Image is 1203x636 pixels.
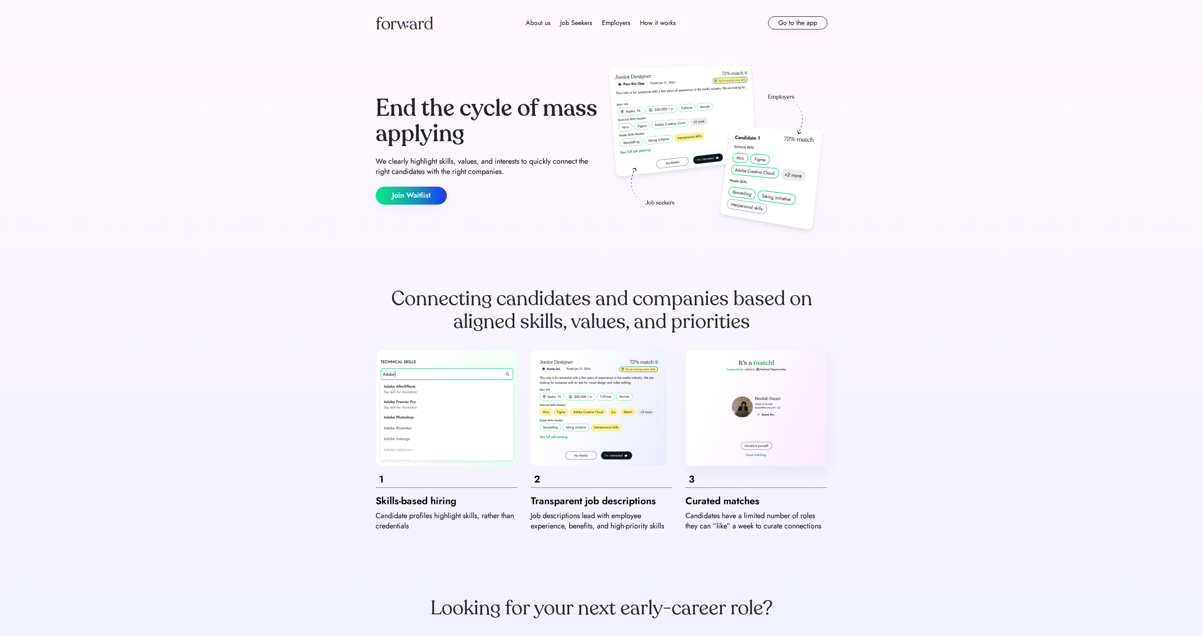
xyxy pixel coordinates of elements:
[376,96,598,146] div: End the cycle of mass applying
[685,350,827,466] img: carousel-3.png
[768,16,827,29] button: Go to the app
[376,187,447,205] button: Join Waitlist
[640,18,676,28] div: How it works
[430,597,773,620] div: Looking for your next early-career role?
[531,350,673,466] img: carousel-2.png
[376,156,598,177] div: We clearly highlight skills, values, and interests to quickly connect the right candidates with t...
[376,16,433,29] img: Forward logo
[685,511,827,531] div: Candidates have a limited number of roles they can “like” a week to curate connections
[376,494,518,507] div: Skills-based hiring
[534,473,669,486] div: 2
[526,18,550,28] div: About us
[689,473,824,486] div: 3
[560,18,592,28] div: Job Seekers
[531,511,673,531] div: Job descriptions lead with employee experience, benefits, and high-priority skills
[602,18,630,28] div: Employers
[376,511,518,531] div: Candidate profiles highlight skills, rather than credentials
[376,287,827,333] div: Connecting candidates and companies based on aligned skills, values, and priorities
[379,473,514,486] div: 1
[376,350,518,466] img: carousel-1.png
[685,494,827,507] div: Curated matches
[531,494,673,507] div: Transparent job descriptions
[605,62,827,238] img: hero-image.png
